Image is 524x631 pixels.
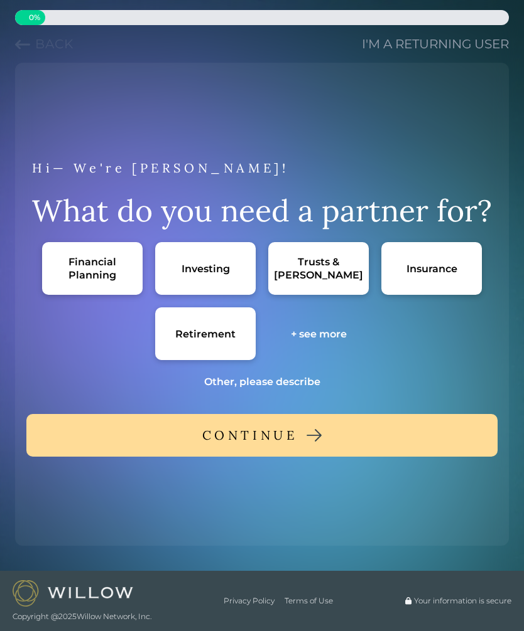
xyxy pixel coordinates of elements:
[414,596,511,606] span: Your information is secure
[15,10,45,25] div: 0% complete
[15,13,40,23] span: 0 %
[274,255,363,282] div: Trusts & [PERSON_NAME]
[202,424,298,447] div: CONTINUE
[32,157,492,179] div: Hi— We're [PERSON_NAME]!
[224,596,275,606] a: Privacy Policy
[285,596,333,606] a: Terms of Use
[182,262,230,275] div: Investing
[204,375,320,388] div: Other, please describe
[15,35,74,53] button: Previous question
[55,255,130,282] div: Financial Planning
[13,580,133,606] img: Willow logo
[26,414,498,457] button: CONTINUE
[32,192,492,230] div: What do you need a partner for?
[13,612,151,622] span: Copyright @ 2025 Willow Network, Inc.
[362,35,509,53] a: I'm a returning user
[291,327,347,341] div: + see more
[175,327,236,341] div: Retirement
[35,36,74,51] span: Back
[407,262,457,275] div: Insurance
